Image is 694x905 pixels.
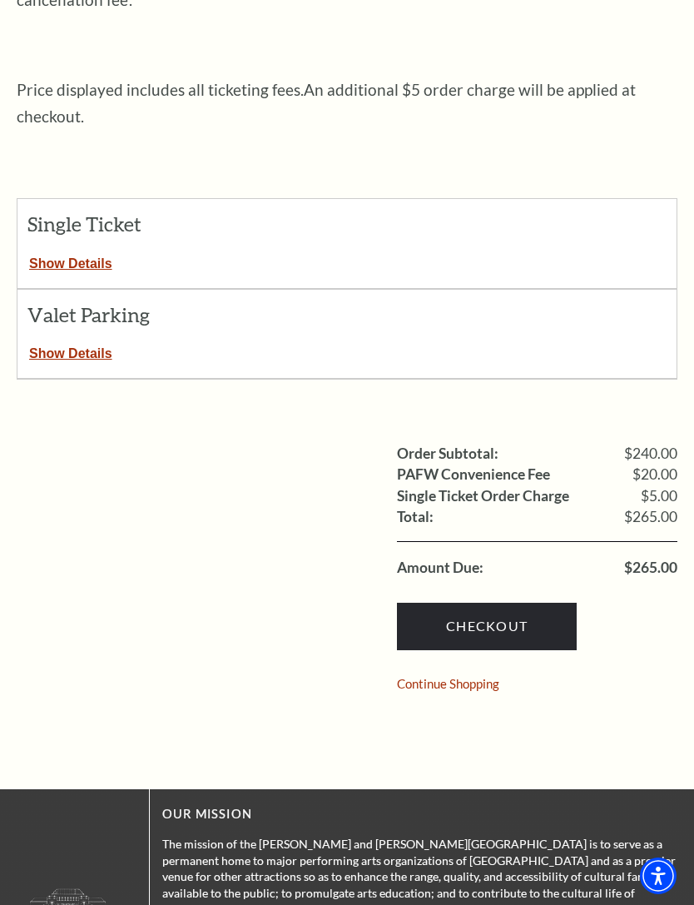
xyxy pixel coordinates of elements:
label: PAFW Convenience Fee [397,467,550,482]
a: Checkout [397,603,577,649]
span: $265.00 [624,510,677,525]
label: Total: [397,510,434,525]
div: Accessibility Menu [640,858,677,894]
p: OUR MISSION [162,804,677,825]
a: Continue Shopping [397,678,499,690]
button: Show Details [17,250,124,271]
h2: Valet Parking [27,304,200,326]
span: $20.00 [632,467,677,482]
span: $240.00 [624,446,677,461]
span: $265.00 [624,560,677,575]
label: Order Subtotal: [397,446,498,461]
button: Show Details [17,340,124,361]
p: Price displayed includes all ticketing fees. [17,77,649,130]
label: Single Ticket Order Charge [397,489,569,504]
span: $5.00 [641,489,677,504]
label: Amount Due: [397,560,483,575]
span: An additional $5 order charge will be applied at checkout. [17,80,636,126]
h2: Single Ticket [27,213,191,235]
